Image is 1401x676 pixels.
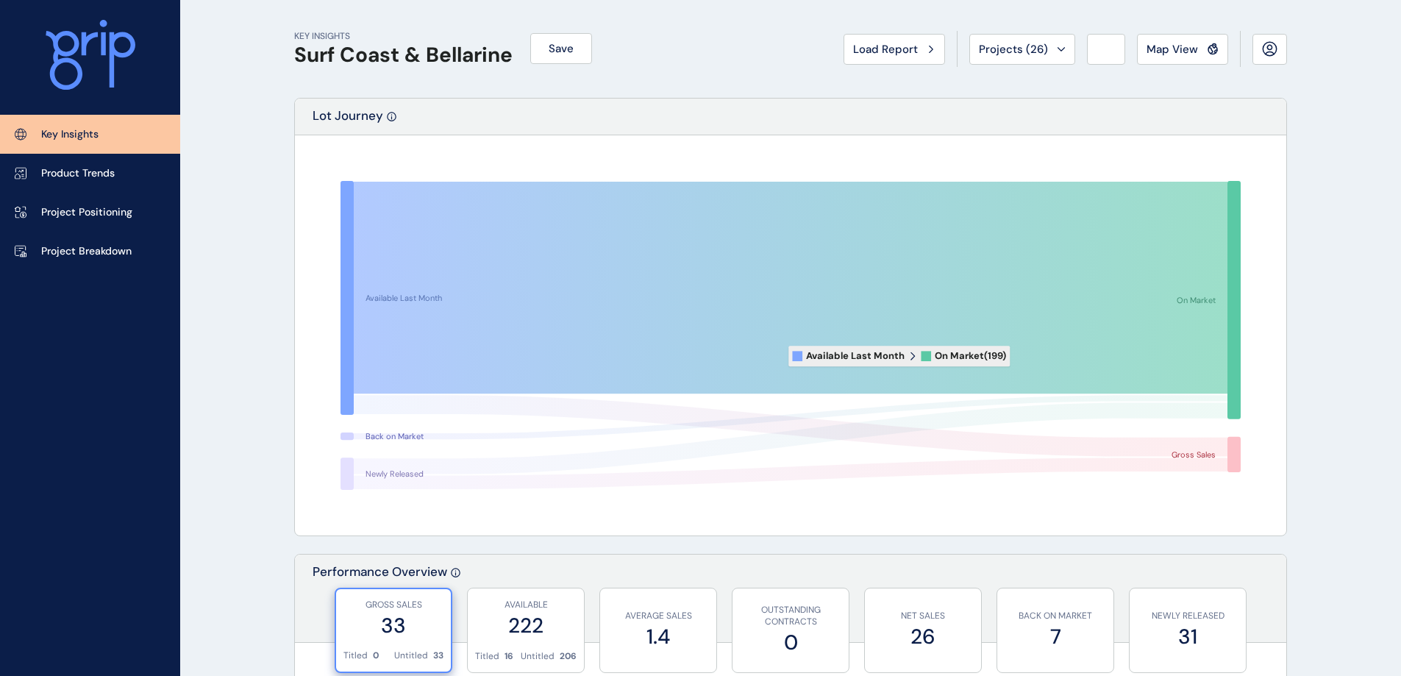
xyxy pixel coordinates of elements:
p: AVAILABLE [475,599,577,611]
p: Project Positioning [41,205,132,220]
p: BACK ON MARKET [1005,610,1106,622]
label: 31 [1137,622,1238,651]
label: 0 [740,628,841,657]
p: Untitled [394,650,428,662]
p: KEY INSIGHTS [294,30,513,43]
p: 0 [373,650,379,662]
p: AVERAGE SALES [607,610,709,622]
span: Map View [1147,42,1198,57]
p: 16 [505,650,513,663]
p: Lot Journey [313,107,383,135]
p: Project Breakdown [41,244,132,259]
label: 1.4 [607,622,709,651]
p: NEWLY RELEASED [1137,610,1238,622]
p: Product Trends [41,166,115,181]
label: 222 [475,611,577,640]
label: 33 [343,611,443,640]
p: 206 [560,650,577,663]
p: Titled [343,650,368,662]
p: 33 [433,650,443,662]
span: Load Report [853,42,918,57]
span: Save [549,41,574,56]
p: Performance Overview [313,563,447,642]
h1: Surf Coast & Bellarine [294,43,513,68]
label: 26 [872,622,974,651]
button: Load Report [844,34,945,65]
p: OUTSTANDING CONTRACTS [740,604,841,629]
button: Map View [1137,34,1228,65]
p: Untitled [521,650,555,663]
p: GROSS SALES [343,599,443,611]
p: Titled [475,650,499,663]
button: Save [530,33,592,64]
button: Projects (26) [969,34,1075,65]
span: Projects ( 26 ) [979,42,1048,57]
p: NET SALES [872,610,974,622]
label: 7 [1005,622,1106,651]
p: Key Insights [41,127,99,142]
